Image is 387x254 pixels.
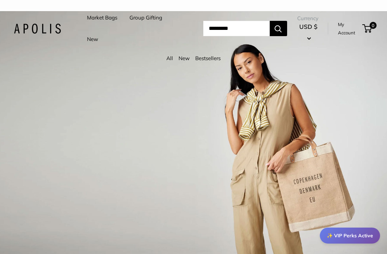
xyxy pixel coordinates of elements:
span: 0 [370,22,377,29]
img: Apolis [14,24,61,34]
div: ✨ VIP Perks Active [320,228,380,244]
span: Currency [297,14,320,23]
button: Search [270,21,287,36]
a: My Account [338,20,360,37]
a: 0 [363,24,372,33]
a: Bestsellers [195,55,221,62]
a: New [179,55,190,62]
a: All [166,55,173,62]
a: New [87,34,98,44]
input: Search... [203,21,270,36]
button: USD $ [297,21,320,43]
a: Market Bags [87,13,117,23]
a: Group Gifting [129,13,162,23]
span: USD $ [299,23,317,30]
